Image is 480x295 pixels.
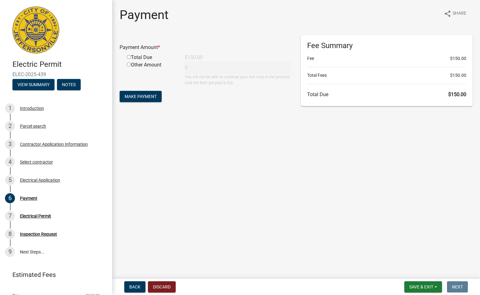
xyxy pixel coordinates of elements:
[453,10,466,17] span: Share
[307,72,467,79] li: Total Fees
[444,10,451,17] i: share
[307,55,467,62] li: Fee
[12,82,55,87] wm-modal-confirm: Summary
[20,106,44,111] div: Introduction
[20,160,53,164] div: Select contractor
[12,60,107,69] h4: Electric Permit
[5,103,15,113] div: 1
[450,55,466,62] span: $150.00
[5,268,102,281] a: Estimated Fees
[5,193,15,203] div: 6
[20,142,88,146] div: Contractor Application Information
[20,124,46,128] div: Parcel search
[12,71,100,77] span: ELEC-2025-439
[307,91,467,97] h6: Total Due
[124,281,145,293] button: Back
[12,79,55,90] button: View Summary
[5,211,15,221] div: 7
[20,232,57,236] div: Inspection Request
[125,94,157,99] span: Make Payment
[447,281,468,293] button: Next
[12,7,59,53] img: City of Jeffersonville, Indiana
[448,91,466,97] span: $150.00
[20,214,51,218] div: Electrical Permit
[307,41,467,50] h6: Fee Summary
[452,284,463,289] span: Next
[122,54,180,61] div: Total Due
[148,281,176,293] button: Discard
[115,44,296,51] div: Payment Amount
[57,82,81,87] wm-modal-confirm: Notes
[5,247,15,257] div: 9
[5,139,15,149] div: 3
[57,79,81,90] button: Notes
[439,7,471,20] button: shareShare
[120,7,169,22] h1: Payment
[5,229,15,239] div: 8
[5,121,15,131] div: 2
[450,72,466,79] span: $150.00
[409,284,433,289] span: Save & Exit
[20,196,37,200] div: Payment
[404,281,442,293] button: Save & Exit
[122,61,180,86] div: Other Amount
[20,178,60,182] div: Electrical Application
[5,175,15,185] div: 5
[129,284,140,289] span: Back
[5,157,15,167] div: 4
[120,91,162,102] button: Make Payment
